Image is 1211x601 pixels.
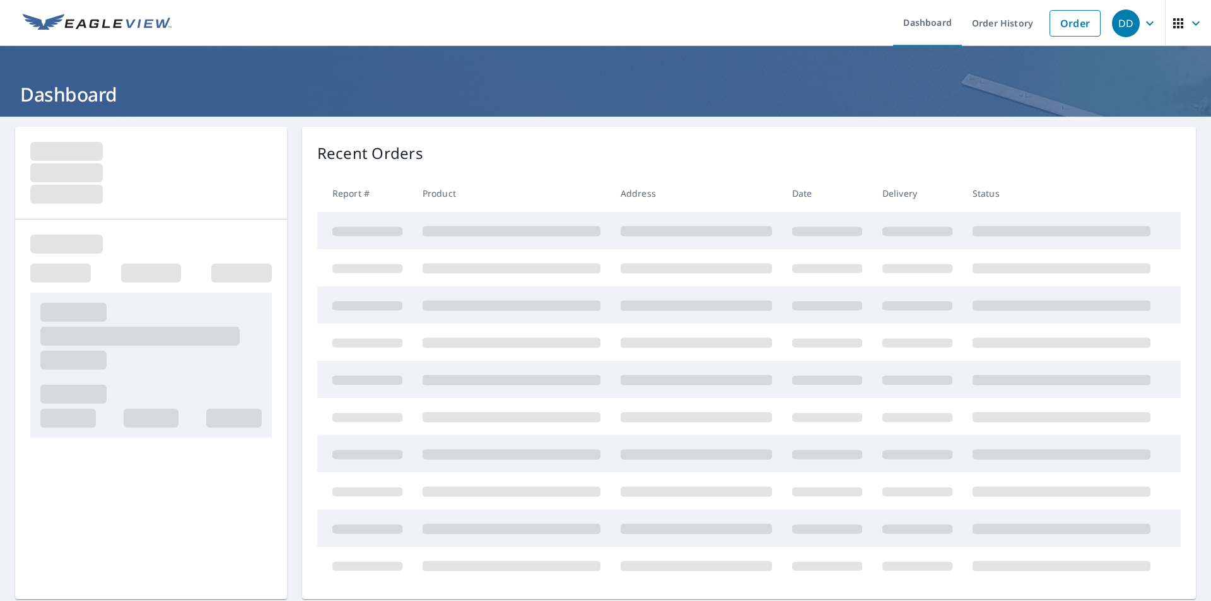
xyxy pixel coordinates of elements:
th: Report # [317,175,412,212]
th: Delivery [872,175,962,212]
th: Status [962,175,1161,212]
th: Product [412,175,611,212]
p: Recent Orders [317,142,423,165]
img: EV Logo [23,14,172,33]
div: DD [1112,9,1140,37]
a: Order [1050,10,1101,37]
h1: Dashboard [15,81,1196,107]
th: Date [782,175,872,212]
th: Address [611,175,782,212]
